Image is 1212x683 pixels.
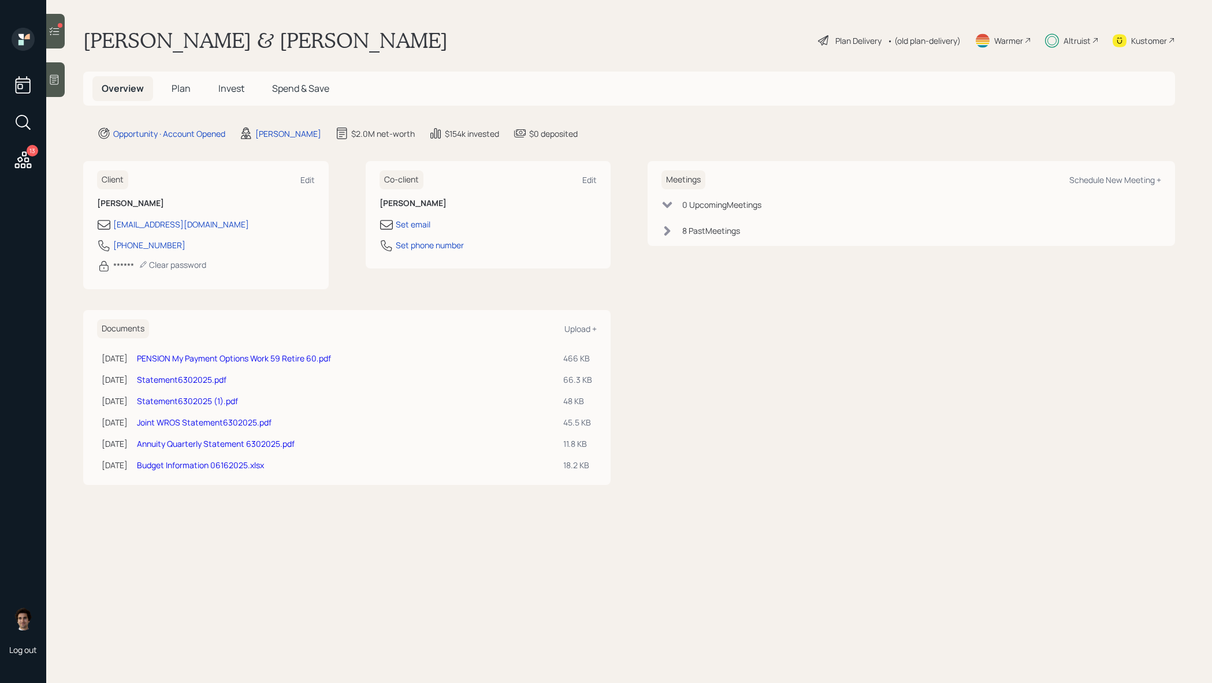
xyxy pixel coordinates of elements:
[300,174,315,185] div: Edit
[529,128,578,140] div: $0 deposited
[887,35,961,47] div: • (old plan-delivery)
[1131,35,1167,47] div: Kustomer
[137,395,238,406] a: Statement6302025 (1).pdf
[12,607,35,630] img: harrison-schaefer-headshot-2.png
[661,170,705,189] h6: Meetings
[102,438,128,450] div: [DATE]
[994,35,1023,47] div: Warmer
[445,128,499,140] div: $154k invested
[9,644,37,655] div: Log out
[563,416,592,428] div: 45.5 KB
[102,374,128,386] div: [DATE]
[255,128,321,140] div: [PERSON_NAME]
[102,459,128,471] div: [DATE]
[351,128,415,140] div: $2.0M net-worth
[137,460,264,471] a: Budget Information 06162025.xlsx
[137,438,295,449] a: Annuity Quarterly Statement 6302025.pdf
[102,352,128,364] div: [DATE]
[563,352,592,364] div: 466 KB
[137,417,272,428] a: Joint WROS Statement6302025.pdf
[113,218,249,230] div: [EMAIL_ADDRESS][DOMAIN_NAME]
[172,82,191,95] span: Plan
[682,225,740,237] div: 8 Past Meeting s
[1064,35,1091,47] div: Altruist
[102,395,128,407] div: [DATE]
[139,259,206,270] div: Clear password
[563,395,592,407] div: 48 KB
[97,199,315,208] h6: [PERSON_NAME]
[564,323,597,334] div: Upload +
[83,28,448,53] h1: [PERSON_NAME] & [PERSON_NAME]
[582,174,597,185] div: Edit
[272,82,329,95] span: Spend & Save
[563,438,592,450] div: 11.8 KB
[102,82,144,95] span: Overview
[218,82,244,95] span: Invest
[396,239,464,251] div: Set phone number
[97,170,128,189] h6: Client
[396,218,430,230] div: Set email
[102,416,128,428] div: [DATE]
[1069,174,1161,185] div: Schedule New Meeting +
[563,374,592,386] div: 66.3 KB
[27,145,38,156] div: 13
[137,353,331,364] a: PENSION My Payment Options Work 59 Retire 60.pdf
[563,459,592,471] div: 18.2 KB
[113,128,225,140] div: Opportunity · Account Opened
[835,35,882,47] div: Plan Delivery
[113,239,185,251] div: [PHONE_NUMBER]
[380,170,423,189] h6: Co-client
[380,199,597,208] h6: [PERSON_NAME]
[137,374,226,385] a: Statement6302025.pdf
[97,319,149,338] h6: Documents
[682,199,761,211] div: 0 Upcoming Meeting s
